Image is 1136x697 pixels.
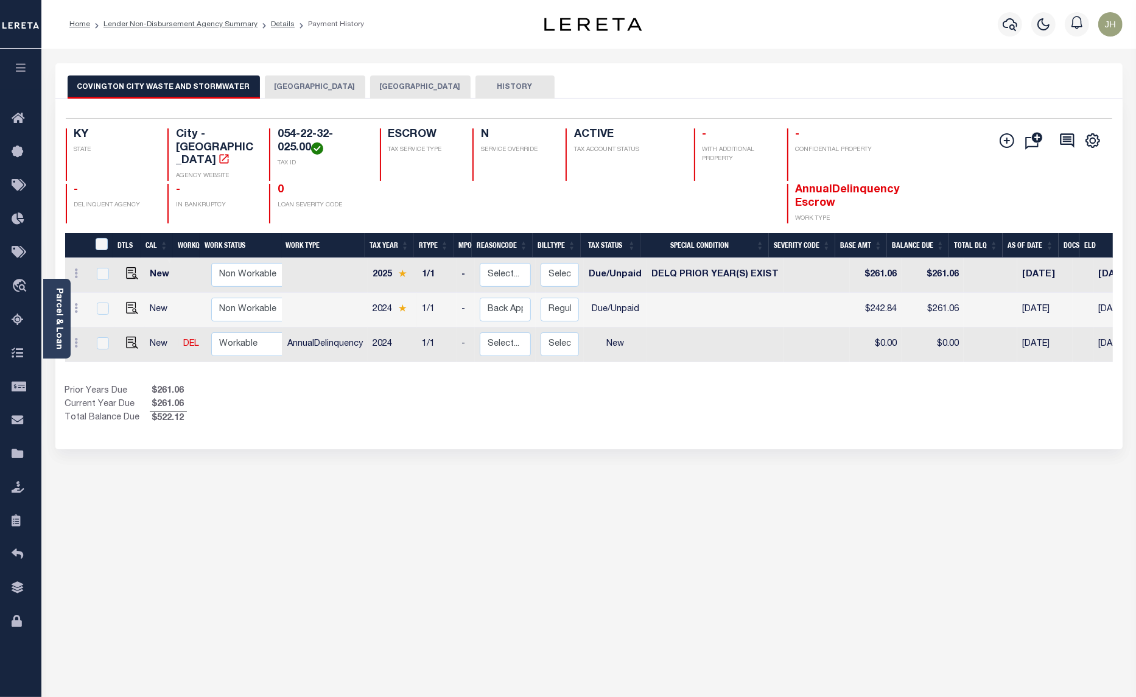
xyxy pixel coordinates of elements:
th: Work Status [200,233,282,258]
th: Tax Year: activate to sort column ascending [365,233,414,258]
td: $261.06 [850,258,902,293]
td: Due/Unpaid [584,293,647,327]
td: [DATE] [1017,327,1073,362]
span: DELQ PRIOR YEAR(S) EXIST [651,270,779,279]
th: Work Type [281,233,365,258]
span: $522.12 [150,412,187,426]
img: svg+xml;base64,PHN2ZyB4bWxucz0iaHR0cDovL3d3dy53My5vcmcvMjAwMC9zdmciIHBvaW50ZXItZXZlbnRzPSJub25lIi... [1098,12,1123,37]
td: - [457,327,475,362]
td: AnnualDelinquency [282,327,368,362]
span: $261.06 [150,385,187,398]
h4: 054-22-32-025.00 [278,128,365,155]
th: ReasonCode: activate to sort column ascending [472,233,533,258]
th: Total DLQ: activate to sort column ascending [949,233,1003,258]
h4: ESCROW [388,128,458,142]
p: WITH ADDITIONAL PROPERTY [703,145,773,164]
td: 2024 [368,293,417,327]
a: DEL [183,340,199,348]
button: [GEOGRAPHIC_DATA] [370,75,471,99]
th: As of Date: activate to sort column ascending [1003,233,1059,258]
i: travel_explore [12,279,31,295]
span: - [796,129,800,140]
span: - [176,184,180,195]
span: $261.06 [150,398,187,412]
td: 1/1 [417,327,457,362]
td: 2024 [368,327,417,362]
h4: City - [GEOGRAPHIC_DATA] [176,128,254,168]
p: IN BANKRUPTCY [176,201,254,210]
th: RType: activate to sort column ascending [414,233,454,258]
h4: ACTIVE [574,128,679,142]
td: - [457,293,475,327]
h4: N [481,128,551,142]
td: New [145,293,178,327]
p: WORK TYPE [796,214,874,223]
td: [DATE] [1093,258,1136,293]
a: Home [69,21,90,28]
td: $0.00 [902,327,964,362]
td: Current Year Due [65,398,150,412]
p: CONFIDENTIAL PROPERTY [796,145,874,155]
p: SERVICE OVERRIDE [481,145,551,155]
span: - [74,184,79,195]
td: New [145,258,178,293]
li: Payment History [295,19,364,30]
td: $0.00 [850,327,902,362]
td: 1/1 [417,258,457,293]
p: LOAN SEVERITY CODE [278,201,365,210]
a: Details [271,21,295,28]
button: COVINGTON CITY WASTE AND STORMWATER [68,75,260,99]
td: [DATE] [1093,327,1136,362]
th: Tax Status: activate to sort column ascending [581,233,640,258]
td: - [457,258,475,293]
h4: KY [74,128,153,142]
img: Star.svg [398,304,407,312]
th: Balance Due: activate to sort column ascending [887,233,949,258]
img: Star.svg [398,270,407,278]
th: &nbsp;&nbsp;&nbsp;&nbsp;&nbsp;&nbsp;&nbsp;&nbsp;&nbsp;&nbsp; [65,233,88,258]
td: Due/Unpaid [584,258,647,293]
button: HISTORY [475,75,555,99]
th: CAL: activate to sort column ascending [141,233,173,258]
p: DELINQUENT AGENCY [74,201,153,210]
td: 2025 [368,258,417,293]
td: New [145,327,178,362]
p: STATE [74,145,153,155]
td: $242.84 [850,293,902,327]
th: WorkQ [173,233,200,258]
th: Special Condition: activate to sort column ascending [640,233,769,258]
td: New [584,327,647,362]
td: $261.06 [902,293,964,327]
th: Severity Code: activate to sort column ascending [769,233,835,258]
td: Total Balance Due [65,412,150,425]
th: ELD: activate to sort column ascending [1079,233,1134,258]
span: 0 [278,184,284,195]
p: TAX ACCOUNT STATUS [574,145,679,155]
p: TAX SERVICE TYPE [388,145,458,155]
td: $261.06 [902,258,964,293]
td: [DATE] [1017,293,1073,327]
th: Base Amt: activate to sort column ascending [835,233,887,258]
p: AGENCY WEBSITE [176,172,254,181]
th: MPO [454,233,472,258]
td: [DATE] [1017,258,1073,293]
button: [GEOGRAPHIC_DATA] [265,75,365,99]
th: DTLS [113,233,141,258]
th: Docs [1059,233,1079,258]
th: BillType: activate to sort column ascending [533,233,581,258]
a: Lender Non-Disbursement Agency Summary [103,21,258,28]
a: Parcel & Loan [54,288,63,349]
th: &nbsp; [88,233,113,258]
td: Prior Years Due [65,385,150,398]
img: logo-dark.svg [544,18,642,31]
td: 1/1 [417,293,457,327]
td: [DATE] [1093,293,1136,327]
p: TAX ID [278,159,365,168]
span: - [703,129,707,140]
span: AnnualDelinquency Escrow [796,184,900,209]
